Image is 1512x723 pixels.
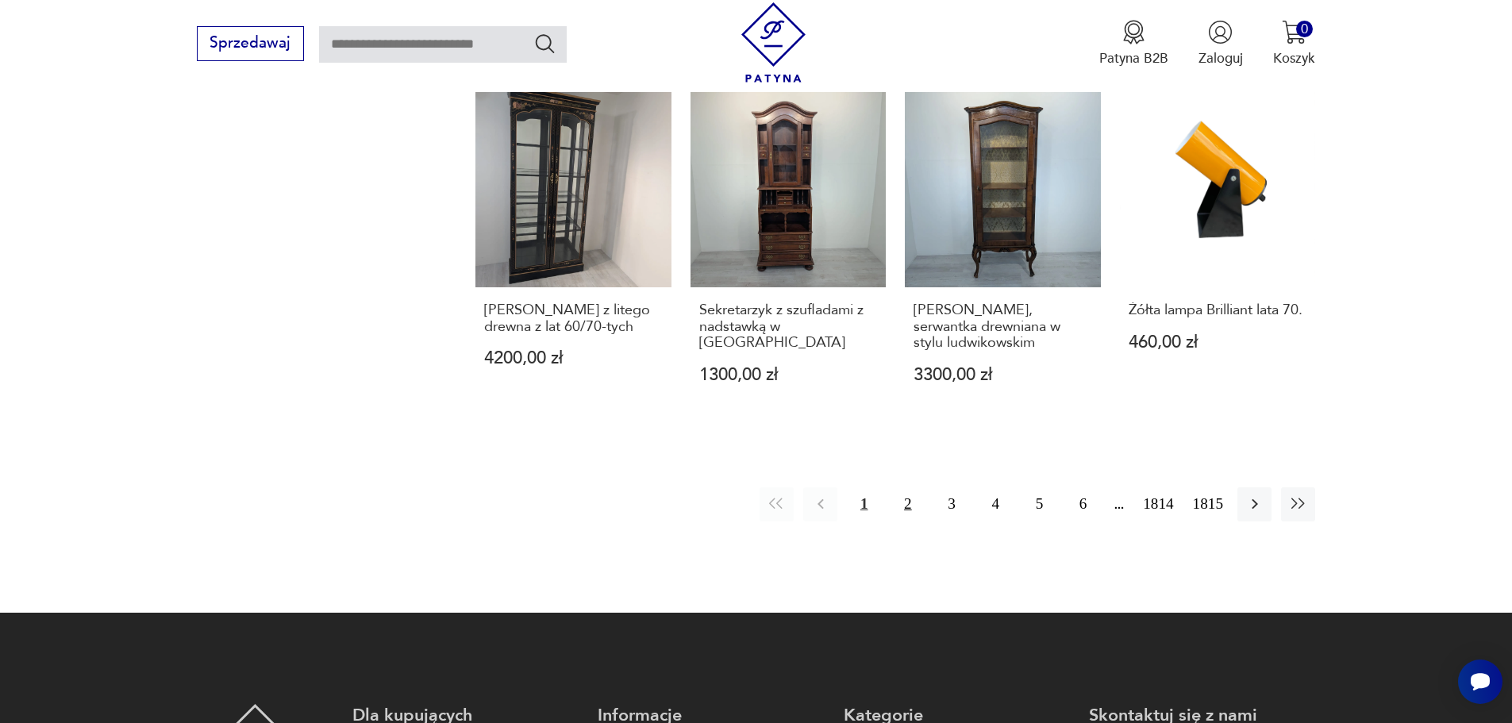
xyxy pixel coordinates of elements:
[699,367,878,383] p: 1300,00 zł
[1138,487,1178,521] button: 1814
[699,302,878,351] h3: Sekretarzyk z szufladami z nadstawką w [GEOGRAPHIC_DATA]
[1198,49,1243,67] p: Zaloguj
[1099,20,1168,67] a: Ikona medaluPatyna B2B
[1188,487,1228,521] button: 1815
[1282,20,1306,44] img: Ikona koszyka
[484,350,663,367] p: 4200,00 zł
[905,92,1101,421] a: Witryna, serwantka drewniana w stylu ludwikowskim[PERSON_NAME], serwantka drewniana w stylu ludwi...
[1458,660,1502,704] iframe: Smartsupp widget button
[1120,92,1316,421] a: Żółta lampa Brilliant lata 70.Żółta lampa Brilliant lata 70.460,00 zł
[1099,49,1168,67] p: Patyna B2B
[691,92,887,421] a: Sekretarzyk z szufladami z nadstawką w orzechuSekretarzyk z szufladami z nadstawką w [GEOGRAPHIC_...
[914,302,1092,351] h3: [PERSON_NAME], serwantka drewniana w stylu ludwikowskim
[1129,302,1307,318] h3: Żółta lampa Brilliant lata 70.
[1198,20,1243,67] button: Zaloguj
[1208,20,1233,44] img: Ikonka użytkownika
[733,2,814,83] img: Patyna - sklep z meblami i dekoracjami vintage
[475,92,671,421] a: Witryna azjatycka z litego drewna z lat 60/70-tych[PERSON_NAME] z litego drewna z lat 60/70-tych4...
[197,38,304,51] a: Sprzedawaj
[891,487,925,521] button: 2
[1022,487,1056,521] button: 5
[1273,49,1315,67] p: Koszyk
[533,32,556,55] button: Szukaj
[1273,20,1315,67] button: 0Koszyk
[197,26,304,61] button: Sprzedawaj
[979,487,1013,521] button: 4
[1296,21,1313,37] div: 0
[1121,20,1146,44] img: Ikona medalu
[1066,487,1100,521] button: 6
[1099,20,1168,67] button: Patyna B2B
[484,302,663,335] h3: [PERSON_NAME] z litego drewna z lat 60/70-tych
[914,367,1092,383] p: 3300,00 zł
[1129,334,1307,351] p: 460,00 zł
[934,487,968,521] button: 3
[847,487,881,521] button: 1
